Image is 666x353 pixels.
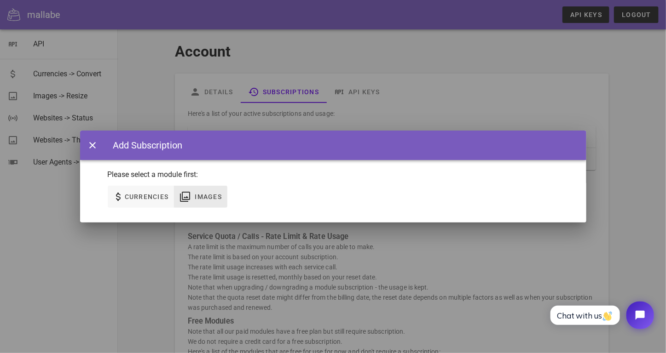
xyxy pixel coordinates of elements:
span: Images [194,193,222,200]
div: Add Subscription [104,138,183,152]
button: Currencies [108,186,174,208]
iframe: Tidio Chat [540,294,662,337]
span: Currencies [124,193,169,200]
p: Please select a module first: [108,169,559,180]
button: Images [174,186,227,208]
